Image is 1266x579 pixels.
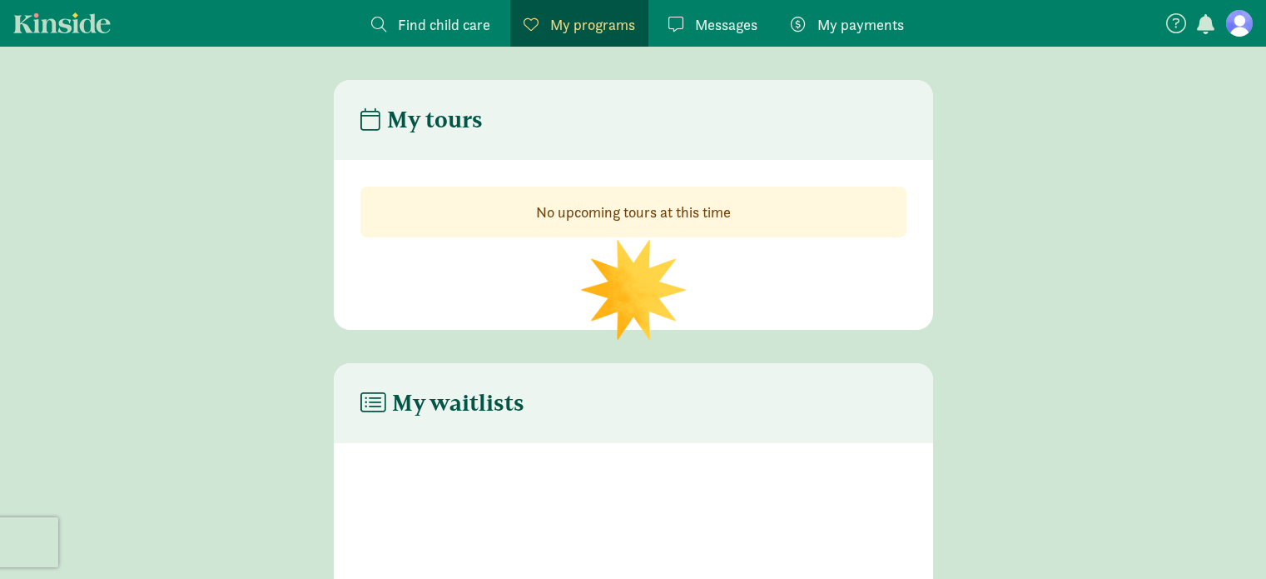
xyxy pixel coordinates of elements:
[360,390,524,417] h4: My waitlists
[360,107,483,133] h4: My tours
[550,13,635,36] span: My programs
[536,202,731,222] strong: No upcoming tours at this time
[398,13,490,36] span: Find child care
[695,13,757,36] span: Messages
[817,13,904,36] span: My payments
[13,12,111,33] a: Kinside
